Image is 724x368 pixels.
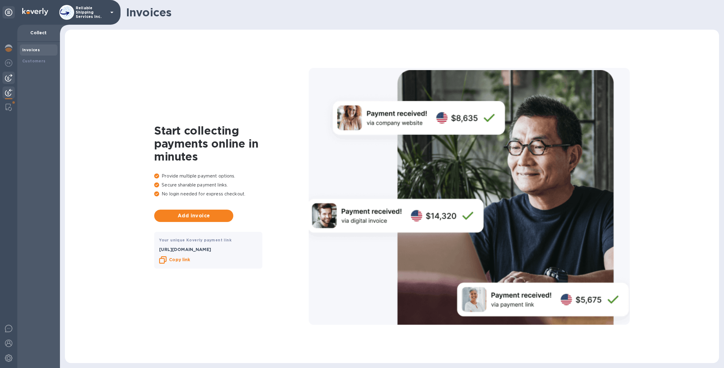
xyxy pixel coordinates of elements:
b: Copy link [169,257,190,262]
img: Logo [22,8,48,15]
p: Provide multiple payment options. [154,173,309,179]
p: Secure sharable payment links. [154,182,309,188]
img: Foreign exchange [5,59,12,67]
span: Add invoice [159,212,228,220]
h1: Invoices [126,6,714,19]
b: Invoices [22,48,40,52]
b: Customers [22,59,46,63]
p: No login needed for express checkout. [154,191,309,197]
div: Unpin categories [2,6,15,19]
p: Collect [22,30,55,36]
button: Add invoice [154,210,233,222]
p: Reliable Shipping Services Inc. [76,6,107,19]
p: [URL][DOMAIN_NAME] [159,246,257,253]
h1: Start collecting payments online in minutes [154,124,309,163]
b: Your unique Koverly payment link [159,238,231,242]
